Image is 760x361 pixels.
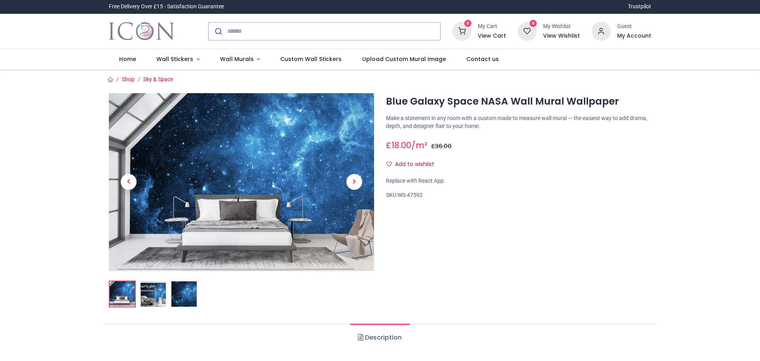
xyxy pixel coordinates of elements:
[543,32,580,40] a: View Wishlist
[121,174,137,190] span: Previous
[146,49,210,70] a: Wall Stickers
[518,27,537,34] a: 0
[386,95,651,108] h1: Blue Galaxy Space NASA Wall Mural Wallpaper
[478,32,506,40] a: View Cart
[220,55,254,63] span: Wall Murals
[386,158,441,171] button: Add to wishlistAdd to wishlist
[334,120,374,244] a: Next
[628,3,651,11] a: Trustpilot
[386,139,411,151] span: £
[346,174,362,190] span: Next
[210,49,270,70] a: Wall Murals
[431,142,452,150] span: £
[452,27,471,34] a: 0
[391,139,411,151] span: 18.00
[543,23,580,31] div: My Wishlist
[109,20,174,42] a: Logo of Icon Wall Stickers
[464,20,472,27] sup: 0
[530,20,537,27] sup: 0
[109,120,148,244] a: Previous
[350,324,409,351] a: Description
[617,32,651,40] a: My Account
[386,191,651,199] div: SKU:
[109,3,224,11] div: Free Delivery Over £15 - Satisfaction Guarantee
[386,161,392,167] i: Add to wishlist
[386,115,651,130] p: Make a statement in any room with a custom made to measure wall mural — the easiest way to add dr...
[209,23,227,40] button: Submit
[109,93,374,271] img: Blue Galaxy Space NASA Wall Mural Wallpaper
[411,139,427,151] span: /m²
[362,55,446,63] span: Upload Custom Mural Image
[386,177,651,185] div: Replace with React App.
[435,142,452,150] span: 36.00
[397,192,423,198] span: WS-47592
[119,55,136,63] span: Home
[478,23,506,31] div: My Cart
[171,281,197,307] img: WS-47592-03
[617,23,651,31] div: Guest
[122,76,135,82] a: Shop
[109,20,174,42] img: Icon Wall Stickers
[466,55,499,63] span: Contact us
[280,55,342,63] span: Custom Wall Stickers
[156,55,193,63] span: Wall Stickers
[110,281,135,307] img: Blue Galaxy Space NASA Wall Mural Wallpaper
[143,76,173,82] a: Sky & Space
[141,281,166,307] img: WS-47592-02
